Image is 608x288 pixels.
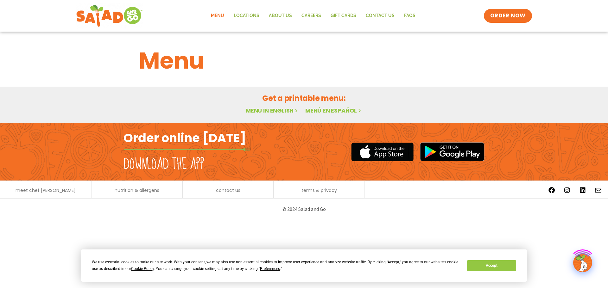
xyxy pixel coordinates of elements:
a: Menu in English [246,107,299,114]
a: nutrition & allergens [115,188,159,193]
a: Menu [206,9,229,23]
div: Cookie Consent Prompt [81,249,527,282]
a: GIFT CARDS [326,9,361,23]
span: Cookie Policy [131,267,154,271]
img: new-SAG-logo-768×292 [76,3,143,28]
a: About Us [264,9,297,23]
img: fork [123,148,250,151]
h1: Menu [139,44,469,78]
span: Preferences [260,267,280,271]
img: google_play [420,142,484,161]
h2: Get a printable menu: [139,93,469,104]
a: FAQs [399,9,420,23]
a: terms & privacy [301,188,337,193]
img: appstore [351,142,414,162]
a: Careers [297,9,326,23]
h2: Order online [DATE] [123,130,246,146]
a: contact us [216,188,240,193]
a: Menú en español [305,107,362,114]
h2: Download the app [123,156,204,173]
nav: Menu [206,9,420,23]
button: Accept [467,260,516,271]
a: Contact Us [361,9,399,23]
p: © 2024 Salad and Go [127,205,481,213]
a: ORDER NOW [484,9,532,23]
a: Locations [229,9,264,23]
div: We use essential cookies to make our site work. With your consent, we may also use non-essential ... [92,259,459,272]
a: meet chef [PERSON_NAME] [16,188,76,193]
span: ORDER NOW [490,12,526,20]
